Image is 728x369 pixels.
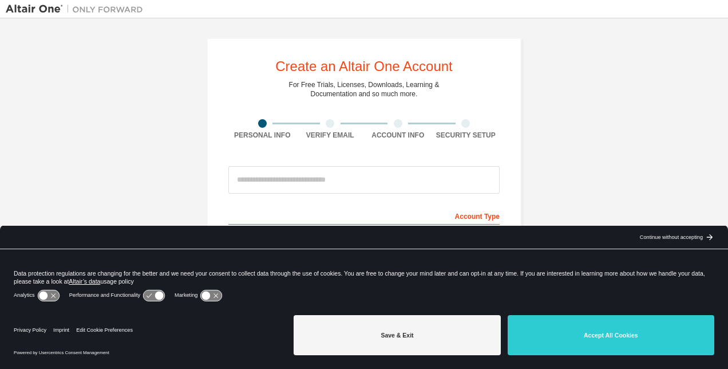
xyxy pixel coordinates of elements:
div: Security Setup [432,131,500,140]
div: Verify Email [296,131,365,140]
div: Create an Altair One Account [275,60,453,73]
div: Account Type [228,206,500,225]
img: Altair One [6,3,149,15]
div: Account Info [364,131,432,140]
div: Personal Info [228,131,296,140]
div: For Free Trials, Licenses, Downloads, Learning & Documentation and so much more. [289,80,440,99]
